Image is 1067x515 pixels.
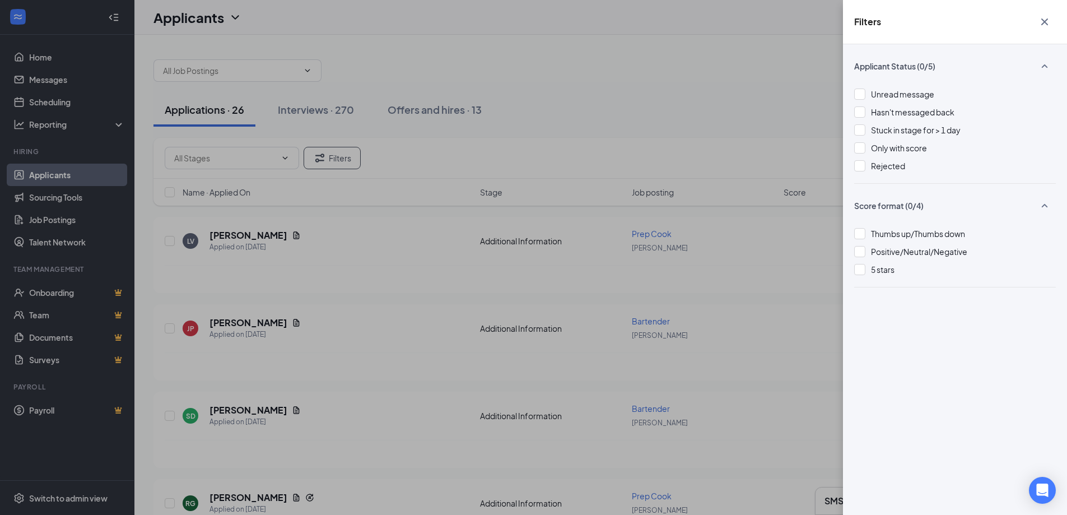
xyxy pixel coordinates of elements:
[1038,59,1051,73] svg: SmallChevronUp
[854,16,881,28] h5: Filters
[1033,195,1056,216] button: SmallChevronUp
[871,107,954,117] span: Hasn't messaged back
[871,247,967,257] span: Positive/Neutral/Negative
[871,265,894,275] span: 5 stars
[871,125,961,135] span: Stuck in stage for > 1 day
[871,143,927,153] span: Only with score
[871,229,965,239] span: Thumbs up/Thumbs down
[871,89,934,99] span: Unread message
[1038,199,1051,212] svg: SmallChevronUp
[1033,11,1056,33] button: Cross
[1033,55,1056,77] button: SmallChevronUp
[854,200,924,211] span: Score format (0/4)
[1038,15,1051,29] svg: Cross
[854,61,935,72] span: Applicant Status (0/5)
[871,161,905,171] span: Rejected
[1029,477,1056,504] div: Open Intercom Messenger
